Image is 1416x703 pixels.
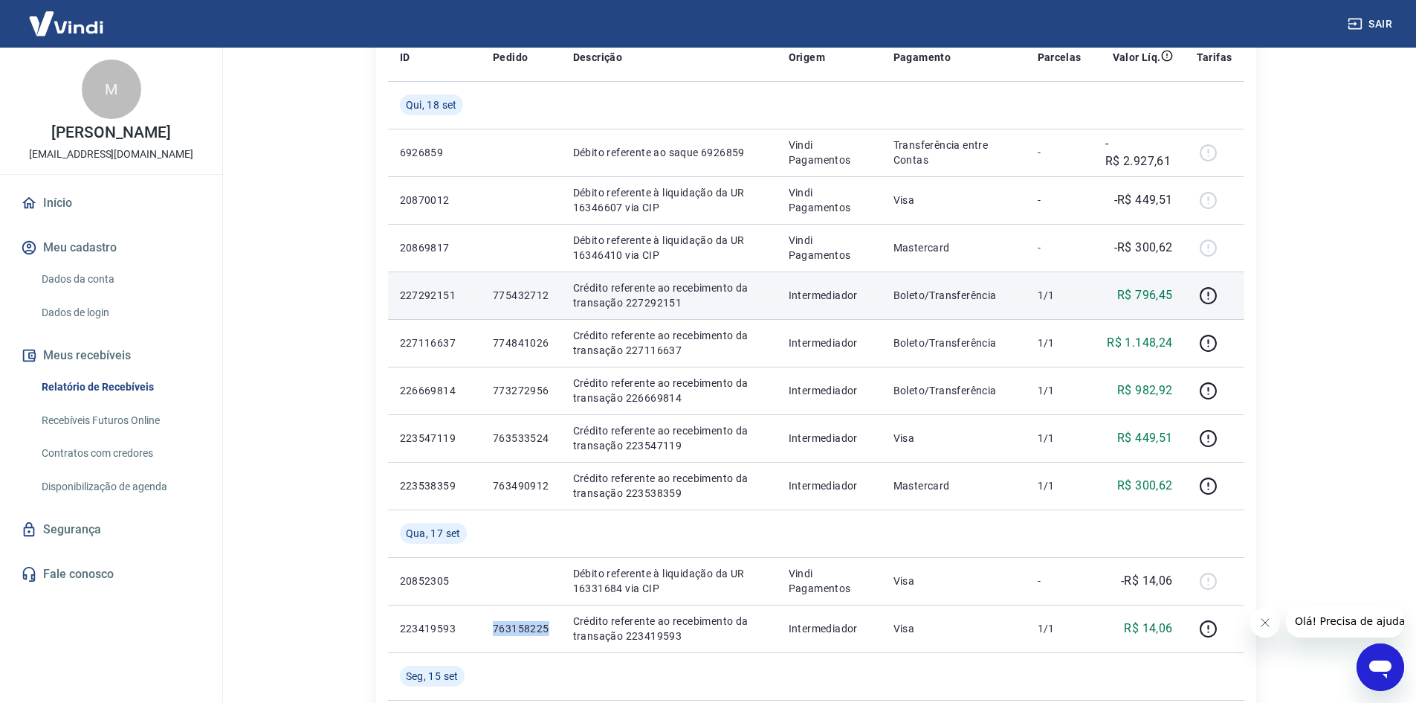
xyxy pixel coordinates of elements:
[573,423,765,453] p: Crédito referente ao recebimento da transação 223547119
[573,566,765,596] p: Débito referente à liquidação da UR 16331684 via CIP
[573,328,765,358] p: Crédito referente ao recebimento da transação 227116637
[18,1,114,46] img: Vindi
[493,50,528,65] p: Pedido
[789,336,870,350] p: Intermediador
[573,233,765,263] p: Débito referente à liquidação da UR 16346410 via CIP
[573,614,765,643] p: Crédito referente ao recebimento da transação 223419593
[36,438,204,469] a: Contratos com credores
[1038,288,1082,303] p: 1/1
[36,372,204,402] a: Relatório de Recebíveis
[493,383,549,398] p: 773272956
[400,336,469,350] p: 227116637
[400,240,469,255] p: 20869817
[573,50,623,65] p: Descrição
[18,339,204,372] button: Meus recebíveis
[789,50,825,65] p: Origem
[893,383,1014,398] p: Boleto/Transferência
[789,185,870,215] p: Vindi Pagamentos
[573,471,765,501] p: Crédito referente ao recebimento da transação 223538359
[82,60,141,119] div: M
[36,264,204,295] a: Dados da conta
[1038,336,1082,350] p: 1/1
[789,288,870,303] p: Intermediador
[573,376,765,405] p: Crédito referente ao recebimento da transação 226669814
[893,288,1014,303] p: Boleto/Transferência
[51,125,170,141] p: [PERSON_NAME]
[400,193,469,208] p: 20870012
[1038,50,1082,65] p: Parcelas
[406,97,457,112] span: Qui, 18 set
[893,336,1014,350] p: Boleto/Transferência
[400,50,410,65] p: ID
[18,231,204,264] button: Meu cadastro
[893,478,1014,493] p: Mastercard
[1286,605,1404,638] iframe: Mensagem da empresa
[1105,135,1173,170] p: -R$ 2.927,61
[893,193,1014,208] p: Visa
[789,566,870,596] p: Vindi Pagamentos
[400,621,469,636] p: 223419593
[493,336,549,350] p: 774841026
[893,138,1014,167] p: Transferência entre Contas
[9,10,125,22] span: Olá! Precisa de ajuda?
[1117,286,1173,304] p: R$ 796,45
[789,233,870,263] p: Vindi Pagamentos
[493,478,549,493] p: 763490912
[400,383,469,398] p: 226669814
[789,138,870,167] p: Vindi Pagamentos
[1113,50,1161,65] p: Valor Líq.
[493,621,549,636] p: 763158225
[36,298,204,328] a: Dados de login
[893,431,1014,446] p: Visa
[406,669,459,684] span: Seg, 15 set
[1114,239,1173,257] p: -R$ 300,62
[789,383,870,398] p: Intermediador
[1038,478,1082,493] p: 1/1
[1117,382,1173,399] p: R$ 982,92
[573,145,765,160] p: Débito referente ao saque 6926859
[18,187,204,219] a: Início
[893,240,1014,255] p: Mastercard
[1250,608,1280,638] iframe: Fechar mensagem
[1038,621,1082,636] p: 1/1
[406,526,461,541] span: Qua, 17 set
[400,145,469,160] p: 6926859
[1038,383,1082,398] p: 1/1
[1121,572,1173,590] p: -R$ 14,06
[893,50,951,65] p: Pagamento
[400,431,469,446] p: 223547119
[1114,191,1173,209] p: -R$ 449,51
[789,431,870,446] p: Intermediador
[18,558,204,591] a: Fale conosco
[573,280,765,310] p: Crédito referente ao recebimento da transação 227292151
[1038,240,1082,255] p: -
[789,478,870,493] p: Intermediador
[1117,429,1173,447] p: R$ 449,51
[893,574,1014,588] p: Visa
[1357,643,1404,691] iframe: Botão para abrir a janela de mensagens
[1107,334,1172,352] p: R$ 1.148,24
[36,472,204,502] a: Disponibilização de agenda
[493,288,549,303] p: 775432712
[1124,620,1172,638] p: R$ 14,06
[893,621,1014,636] p: Visa
[1117,477,1173,495] p: R$ 300,62
[36,405,204,436] a: Recebíveis Futuros Online
[1038,574,1082,588] p: -
[1038,431,1082,446] p: 1/1
[573,185,765,215] p: Débito referente à liquidação da UR 16346607 via CIP
[400,288,469,303] p: 227292151
[29,147,193,162] p: [EMAIL_ADDRESS][DOMAIN_NAME]
[18,513,204,546] a: Segurança
[1038,193,1082,208] p: -
[1038,145,1082,160] p: -
[1345,10,1398,38] button: Sair
[1197,50,1232,65] p: Tarifas
[789,621,870,636] p: Intermediador
[493,431,549,446] p: 763533524
[400,478,469,493] p: 223538359
[400,574,469,588] p: 20852305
